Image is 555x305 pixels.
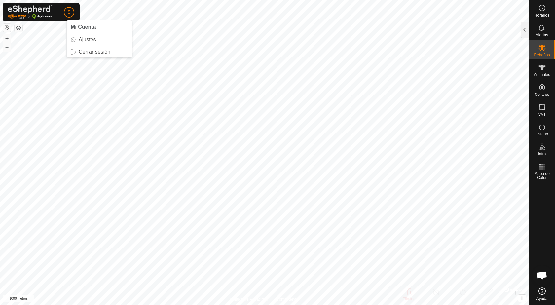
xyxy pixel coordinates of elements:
[15,24,22,32] button: Capas del Mapa
[67,34,132,45] a: Ajustes
[8,5,53,19] img: Logotipo de Gallagher
[276,297,298,302] font: Contáctenos
[538,152,546,156] font: Infra
[535,92,549,97] font: Collares
[79,49,110,55] font: Cerrar sesión
[276,296,298,302] a: Contáctenos
[534,72,550,77] font: Animales
[3,35,11,43] button: +
[534,53,550,57] font: Rebaños
[536,33,548,37] font: Alertas
[529,285,555,303] a: Ayuda
[230,297,268,302] font: Política de Privacidad
[536,132,548,136] font: Estado
[518,295,526,302] button: i
[538,112,545,117] font: VVs
[79,37,96,42] font: Ajustes
[535,13,549,18] font: Horarios
[3,24,11,32] button: Restablecer Mapa
[67,9,70,15] font: S
[5,35,9,42] font: +
[71,24,96,30] font: Mi Cuenta
[532,265,552,285] div: Chat abierto
[536,296,548,301] font: Ayuda
[67,47,132,57] a: Cerrar sesión
[3,43,11,51] button: –
[534,172,550,180] font: Mapa de Calor
[230,296,268,302] a: Política de Privacidad
[521,295,523,301] font: i
[5,44,9,51] font: –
